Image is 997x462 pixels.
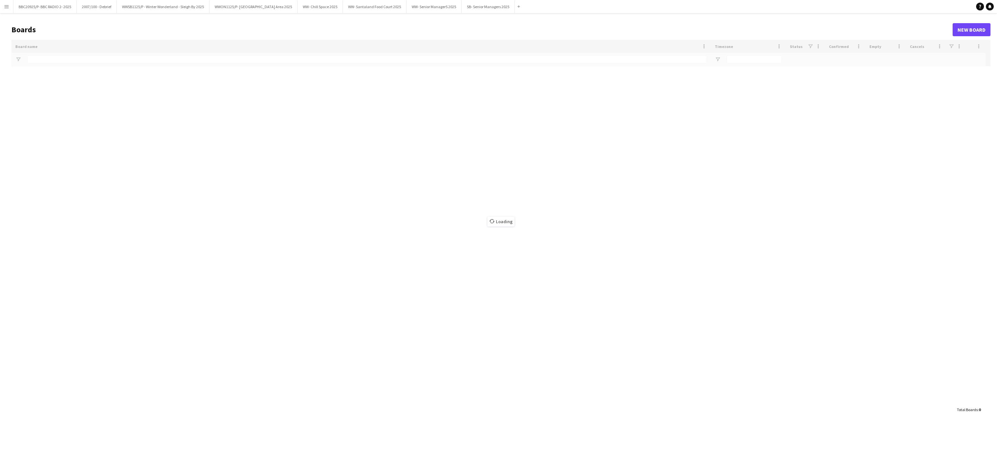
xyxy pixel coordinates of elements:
[979,407,981,412] span: 0
[298,0,343,13] button: WW- Chill Space 2025
[953,23,990,36] a: New Board
[957,403,981,416] div: :
[209,0,298,13] button: WWON1125/P- [GEOGRAPHIC_DATA] Area 2025
[487,217,514,226] span: Loading
[406,0,462,13] button: WW- Senior ManagerS 2025
[77,0,117,13] button: 2007/100 - Debrief
[343,0,406,13] button: WW- Santaland Food Court 2025
[957,407,978,412] span: Total Boards
[13,0,77,13] button: BBC20925/P- BBC RADIO 2- 2025
[462,0,515,13] button: SB- Senior Managers 2025
[117,0,209,13] button: WWSB1125/P - Winter Wonderland - Sleigh By 2025
[11,25,953,35] h1: Boards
